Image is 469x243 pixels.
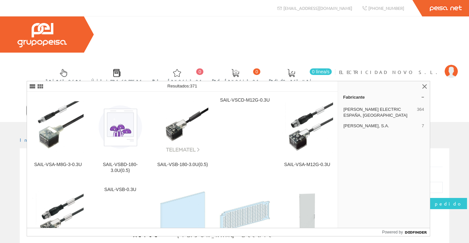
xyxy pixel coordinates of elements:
[94,101,146,153] img: SAIL-VSBD-180-3.0U(0.5)
[281,191,333,242] img: Placa soporte P Masterpact Mtz
[17,23,67,47] img: Grupo Peisa
[253,68,260,75] span: 0
[91,77,142,84] span: Últimas compras
[310,68,332,75] span: 0 línea/s
[368,5,404,11] span: [PHONE_NUMBER]
[190,84,197,88] span: 371
[39,63,85,86] a: Selectores
[422,123,424,129] span: 7
[281,162,333,168] div: SAIL-VSA-M12G-0.3U
[382,229,403,235] span: Powered by
[276,92,338,181] a: SAIL-VSA-M12G-0.3U SAIL-VSA-M12G-0.3U
[417,107,424,118] span: 364
[46,77,81,84] span: Selectores
[219,191,271,242] img: Placa sop. P Perforada,4 mod+4 traviesas
[27,92,89,181] a: SAIL-VSA-M8G-3-0.3U SAIL-VSA-M8G-3-0.3U
[281,101,333,153] img: SAIL-VSA-M12G-0.3U
[94,187,146,193] div: SAIL-VSB-0.3U
[339,69,441,75] span: ELECTRICIDAD NOVO S.L.
[339,63,458,70] a: ELECTRICIDAD NOVO S.L.
[196,68,203,75] span: 0
[214,92,276,181] a: SAIL-VSCD-M12G-0.3U
[344,123,419,129] span: [PERSON_NAME], S.A.
[89,92,151,181] a: SAIL-VSBD-180-3.0U(0.5) SAIL-VSBD-180-3.0U(0.5)
[152,77,202,84] span: Art. favoritos
[157,191,208,242] img: Obturador NSX250+Micrologic
[152,92,214,181] a: SAIL-VSB-180-3.0U(0.5) SAIL-VSB-180-3.0U(0.5)
[269,77,314,84] span: Pedido actual
[283,5,352,11] span: [EMAIL_ADDRESS][DOMAIN_NAME]
[20,137,48,143] a: Inicio
[85,63,145,86] a: Últimas compras
[94,162,146,174] div: SAIL-VSBD-180-3.0U(0.5)
[344,107,414,118] span: [PERSON_NAME] ELECTRIC ESPAÑA, [GEOGRAPHIC_DATA]
[212,77,259,84] span: Ped. favoritos
[157,101,208,153] img: SAIL-VSB-180-3.0U(0.5)
[219,97,271,103] div: SAIL-VSCD-M12G-0.3U
[32,162,84,168] div: SAIL-VSA-M8G-3-0.3U
[32,191,84,242] img: SAIL-VSB-M12G-0.3U
[382,228,430,236] a: Powered by
[157,162,208,168] div: SAIL-VSB-180-3.0U(0.5)
[32,101,84,153] img: SAIL-VSA-M8G-3-0.3U
[168,84,197,88] span: Resultados:
[338,92,430,102] a: Fabricante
